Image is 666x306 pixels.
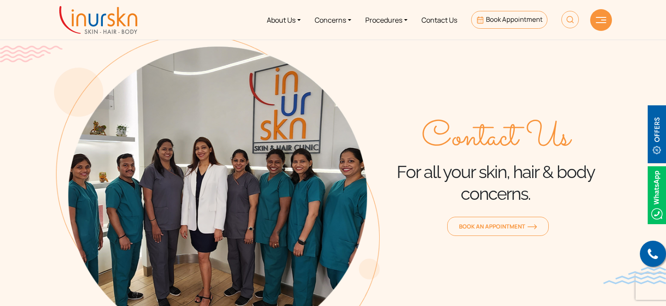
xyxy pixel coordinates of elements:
[603,267,666,284] img: bluewave
[459,222,537,230] span: Book an Appointment
[486,15,543,24] span: Book Appointment
[648,166,666,224] img: Whatsappicon
[421,118,570,158] span: Contact Us
[648,105,666,163] img: offerBt
[596,17,606,23] img: hamLine.svg
[358,3,415,36] a: Procedures
[527,224,537,229] img: orange-arrow
[260,3,308,36] a: About Us
[447,217,549,236] a: Book an Appointmentorange-arrow
[648,189,666,199] a: Whatsappicon
[471,11,547,29] a: Book Appointment
[415,3,464,36] a: Contact Us
[380,118,612,205] div: For all your skin, hair & body concerns.
[59,6,137,34] img: inurskn-logo
[561,11,579,28] img: HeaderSearch
[308,3,358,36] a: Concerns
